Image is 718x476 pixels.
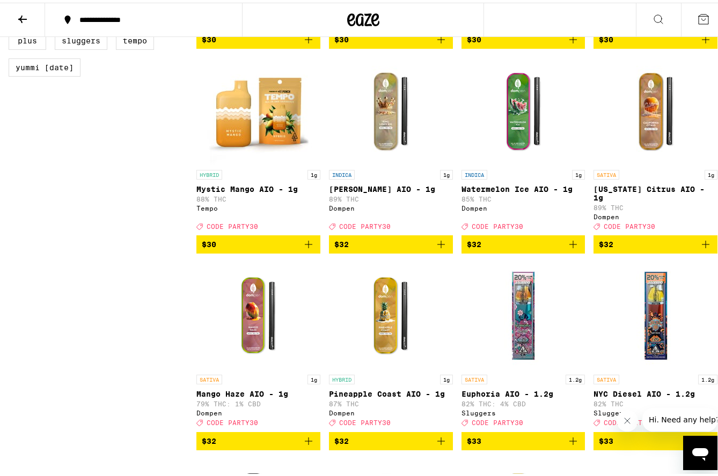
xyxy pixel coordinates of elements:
[594,202,717,209] p: 89% THC
[594,167,619,177] p: SATIVA
[196,407,320,414] div: Dompen
[196,259,320,429] a: Open page for Mango Haze AIO - 1g from Dompen
[602,259,709,367] img: Sluggers - NYC Diesel AIO - 1.2g
[683,433,717,467] iframe: Button to launch messaging window
[594,398,717,405] p: 82% THC
[594,429,717,448] button: Add to bag
[594,211,717,218] div: Dompen
[204,55,312,162] img: Tempo - Mystic Mango AIO - 1g
[196,387,320,396] p: Mango Haze AIO - 1g
[196,182,320,191] p: Mystic Mango AIO - 1g
[207,417,258,424] span: CODE PARTY30
[594,28,717,46] button: Add to bag
[461,387,585,396] p: Euphoria AIO - 1.2g
[566,372,585,382] p: 1.2g
[307,372,320,382] p: 1g
[6,8,77,16] span: Hi. Need any help?
[202,33,216,41] span: $30
[202,237,216,246] span: $30
[572,167,585,177] p: 1g
[196,167,222,177] p: HYBRID
[617,407,638,429] iframe: Close message
[9,29,46,47] label: PLUS
[461,182,585,191] p: Watermelon Ice AIO - 1g
[594,387,717,396] p: NYC Diesel AIO - 1.2g
[329,372,355,382] p: HYBRID
[329,387,453,396] p: Pineapple Coast AIO - 1g
[440,167,453,177] p: 1g
[329,259,453,429] a: Open page for Pineapple Coast AIO - 1g from Dompen
[461,55,585,233] a: Open page for Watermelon Ice AIO - 1g from Dompen
[55,29,107,47] label: Sluggers
[329,202,453,209] div: Dompen
[594,259,717,429] a: Open page for NYC Diesel AIO - 1.2g from Sluggers
[202,434,216,443] span: $32
[599,33,613,41] span: $30
[698,372,717,382] p: 1.2g
[329,193,453,200] p: 89% THC
[334,237,349,246] span: $32
[307,167,320,177] p: 1g
[467,434,481,443] span: $33
[461,398,585,405] p: 82% THC: 4% CBD
[207,220,258,227] span: CODE PARTY30
[334,434,349,443] span: $32
[339,220,391,227] span: CODE PARTY30
[604,417,655,424] span: CODE PARTY30
[329,407,453,414] div: Dompen
[329,55,453,233] a: Open page for King Louis XIII AIO - 1g from Dompen
[329,28,453,46] button: Add to bag
[472,417,523,424] span: CODE PARTY30
[196,202,320,209] div: Tempo
[339,417,391,424] span: CODE PARTY30
[329,429,453,448] button: Add to bag
[467,237,481,246] span: $32
[467,33,481,41] span: $30
[602,55,709,162] img: Dompen - California Citrus AIO - 1g
[461,429,585,448] button: Add to bag
[594,407,717,414] div: Sluggers
[594,182,717,199] p: [US_STATE] Citrus AIO - 1g
[594,55,717,233] a: Open page for California Citrus AIO - 1g from Dompen
[329,182,453,191] p: [PERSON_NAME] AIO - 1g
[604,220,655,227] span: CODE PARTY30
[329,398,453,405] p: 87% THC
[599,237,613,246] span: $32
[196,429,320,448] button: Add to bag
[461,28,585,46] button: Add to bag
[9,56,80,74] label: Yummi [DATE]
[461,167,487,177] p: INDICA
[337,55,444,162] img: Dompen - King Louis XIII AIO - 1g
[196,55,320,233] a: Open page for Mystic Mango AIO - 1g from Tempo
[204,259,312,367] img: Dompen - Mango Haze AIO - 1g
[642,405,717,429] iframe: Message from company
[461,372,487,382] p: SATIVA
[440,372,453,382] p: 1g
[196,193,320,200] p: 88% THC
[329,233,453,251] button: Add to bag
[337,259,444,367] img: Dompen - Pineapple Coast AIO - 1g
[470,55,577,162] img: Dompen - Watermelon Ice AIO - 1g
[461,407,585,414] div: Sluggers
[329,167,355,177] p: INDICA
[461,233,585,251] button: Add to bag
[594,233,717,251] button: Add to bag
[594,372,619,382] p: SATIVA
[599,434,613,443] span: $33
[461,193,585,200] p: 85% THC
[196,28,320,46] button: Add to bag
[334,33,349,41] span: $30
[116,29,154,47] label: Tempo
[196,398,320,405] p: 79% THC: 1% CBD
[470,259,577,367] img: Sluggers - Euphoria AIO - 1.2g
[461,202,585,209] div: Dompen
[472,220,523,227] span: CODE PARTY30
[196,233,320,251] button: Add to bag
[705,167,717,177] p: 1g
[461,259,585,429] a: Open page for Euphoria AIO - 1.2g from Sluggers
[196,372,222,382] p: SATIVA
